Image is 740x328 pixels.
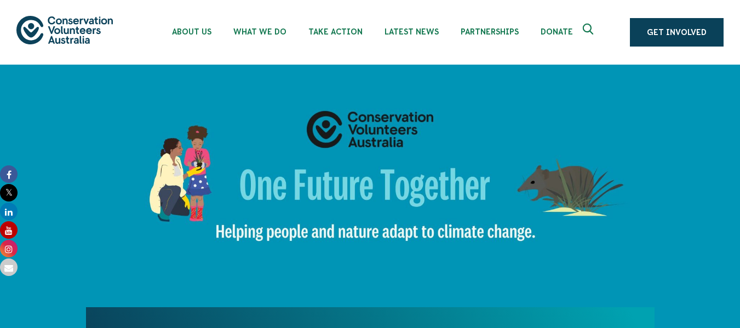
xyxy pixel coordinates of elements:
[630,18,724,47] a: Get Involved
[583,24,596,41] span: Expand search box
[541,27,573,36] span: Donate
[172,27,211,36] span: About Us
[576,19,603,45] button: Expand search box Close search box
[461,27,519,36] span: Partnerships
[233,27,286,36] span: What We Do
[385,27,439,36] span: Latest News
[16,16,113,44] img: logo.svg
[308,27,363,36] span: Take Action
